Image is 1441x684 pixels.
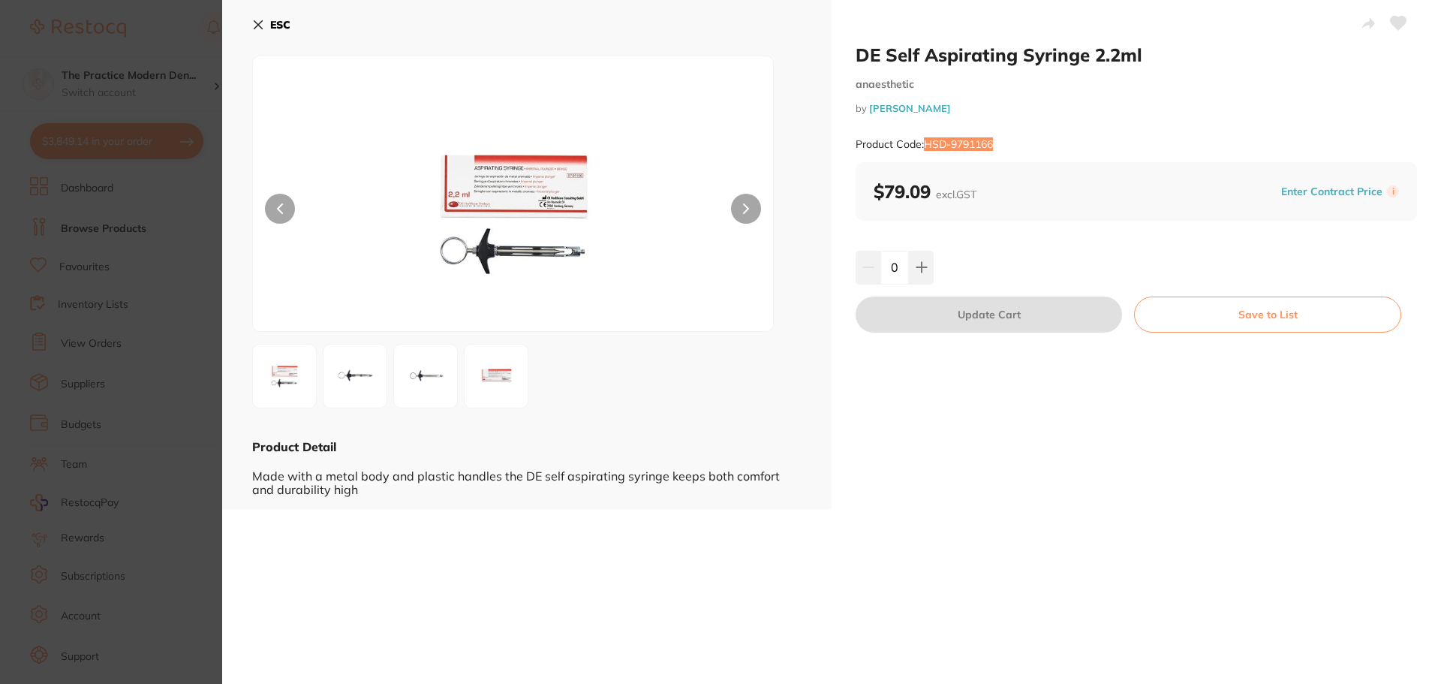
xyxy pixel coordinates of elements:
[869,102,951,114] a: [PERSON_NAME]
[252,12,290,38] button: ESC
[270,18,290,32] b: ESC
[1277,185,1387,199] button: Enter Contract Price
[856,78,1417,91] small: anaesthetic
[469,349,523,403] img: MTY2XzQuanBn
[856,297,1122,333] button: Update Cart
[874,180,976,203] b: $79.09
[1387,185,1399,197] label: i
[936,188,976,201] span: excl. GST
[357,94,669,331] img: MTY2LmpwZw
[1134,297,1401,333] button: Save to List
[328,349,382,403] img: MTY2XzIuanBn
[252,439,336,454] b: Product Detail
[252,455,802,496] div: Made with a metal body and plastic handles the DE self aspirating syringe keeps both comfort and ...
[399,349,453,403] img: MTY2XzMuanBn
[856,138,993,151] small: Product Code: HSD-9791166
[856,44,1417,66] h2: DE Self Aspirating Syringe 2.2ml
[257,349,311,403] img: MTY2LmpwZw
[856,103,1417,114] small: by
